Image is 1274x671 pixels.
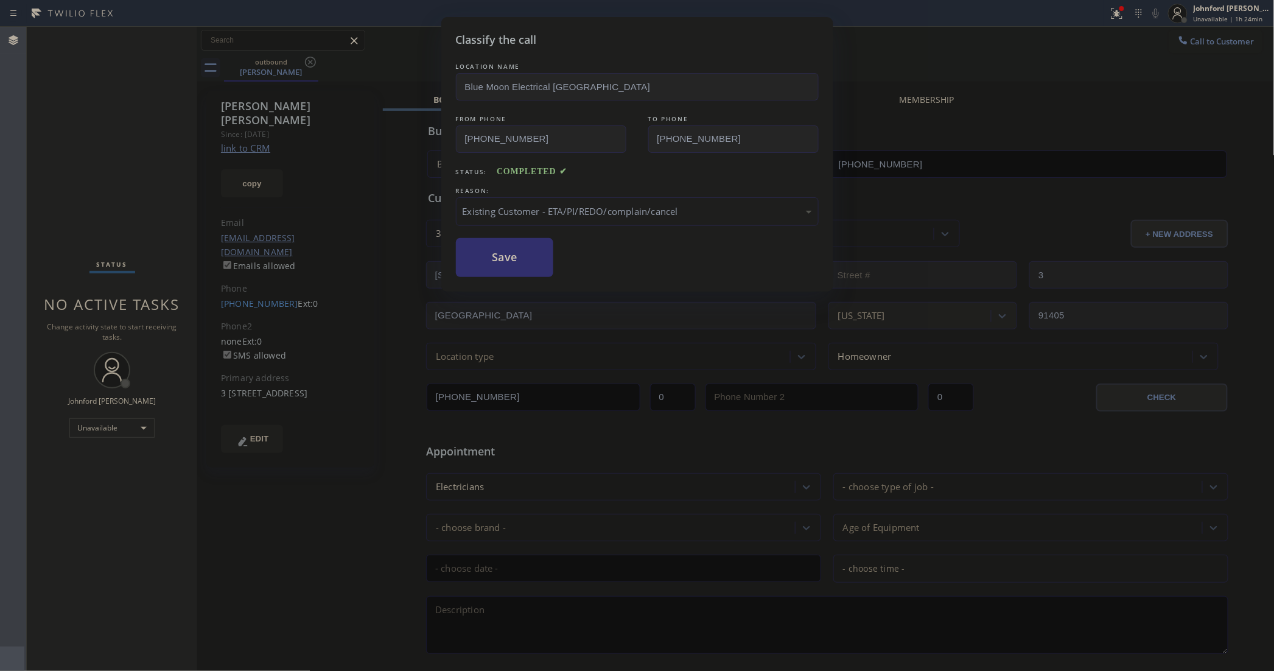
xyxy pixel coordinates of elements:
h5: Classify the call [456,32,537,48]
input: From phone [456,125,626,153]
span: Status: [456,167,488,176]
div: FROM PHONE [456,113,626,125]
button: Save [456,238,554,277]
span: COMPLETED [497,167,567,176]
input: To phone [648,125,819,153]
div: REASON: [456,184,819,197]
div: TO PHONE [648,113,819,125]
div: LOCATION NAME [456,60,819,73]
div: Existing Customer - ETA/PI/REDO/complain/cancel [463,205,812,219]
